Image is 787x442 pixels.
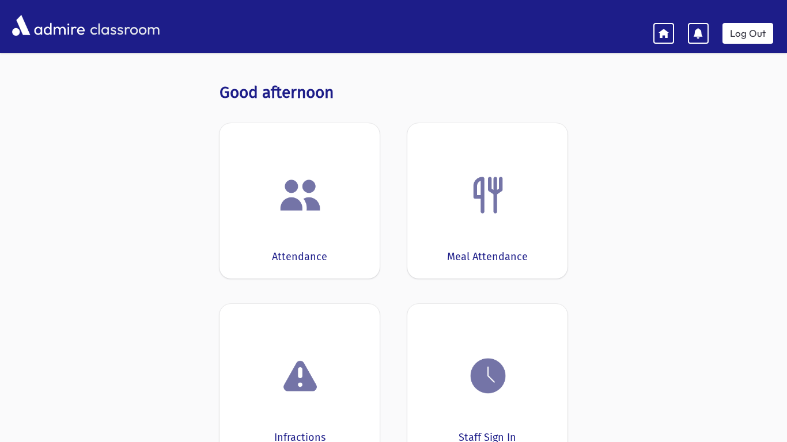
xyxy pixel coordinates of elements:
[9,12,88,39] img: AdmirePro
[278,173,322,217] img: users.png
[466,354,510,398] img: clock.png
[272,249,327,265] div: Attendance
[220,83,567,102] h3: Good afternoon
[722,23,773,44] a: Log Out
[447,249,528,265] div: Meal Attendance
[278,356,322,400] img: exclamation.png
[88,10,160,41] span: classroom
[466,173,510,217] img: Fork.png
